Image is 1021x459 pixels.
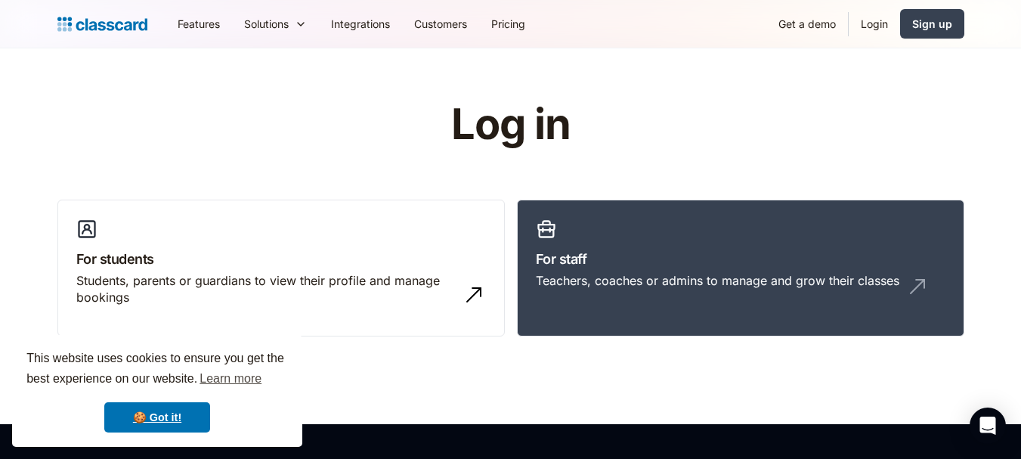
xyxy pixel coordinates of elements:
[26,349,288,390] span: This website uses cookies to ensure you get the best experience on our website.
[849,7,900,41] a: Login
[517,200,964,337] a: For staffTeachers, coaches or admins to manage and grow their classes
[271,101,750,148] h1: Log in
[244,16,289,32] div: Solutions
[166,7,232,41] a: Features
[319,7,402,41] a: Integrations
[76,249,486,269] h3: For students
[57,14,147,35] a: Logo
[970,408,1006,444] div: Open Intercom Messenger
[402,7,479,41] a: Customers
[232,7,319,41] div: Solutions
[536,272,899,289] div: Teachers, coaches or admins to manage and grow their classes
[104,402,210,433] a: dismiss cookie message
[479,7,537,41] a: Pricing
[57,200,505,337] a: For studentsStudents, parents or guardians to view their profile and manage bookings
[900,9,964,39] a: Sign up
[912,16,952,32] div: Sign up
[76,272,456,306] div: Students, parents or guardians to view their profile and manage bookings
[197,368,264,390] a: learn more about cookies
[12,335,302,447] div: cookieconsent
[536,249,945,269] h3: For staff
[766,7,848,41] a: Get a demo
